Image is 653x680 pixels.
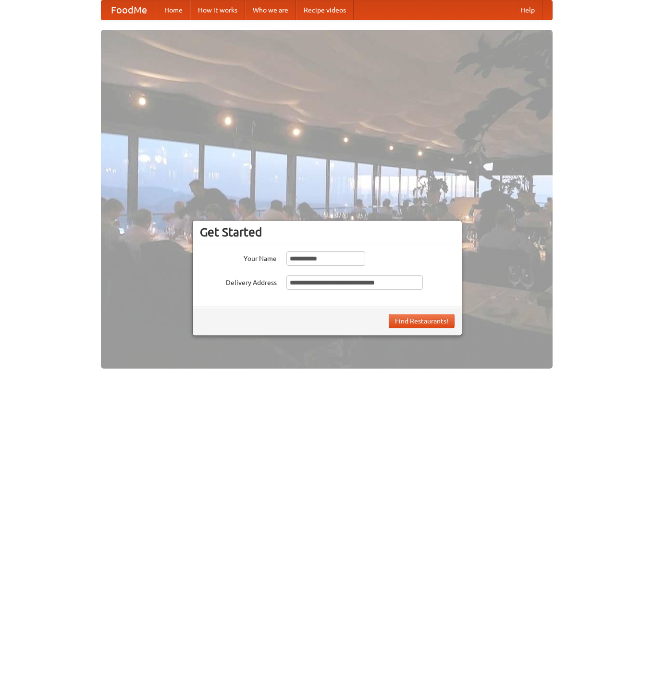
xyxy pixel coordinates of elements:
a: How it works [190,0,245,20]
a: Home [157,0,190,20]
label: Your Name [200,251,277,263]
h3: Get Started [200,225,455,239]
label: Delivery Address [200,275,277,287]
a: FoodMe [101,0,157,20]
button: Find Restaurants! [389,314,455,328]
a: Recipe videos [296,0,354,20]
a: Help [513,0,542,20]
a: Who we are [245,0,296,20]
